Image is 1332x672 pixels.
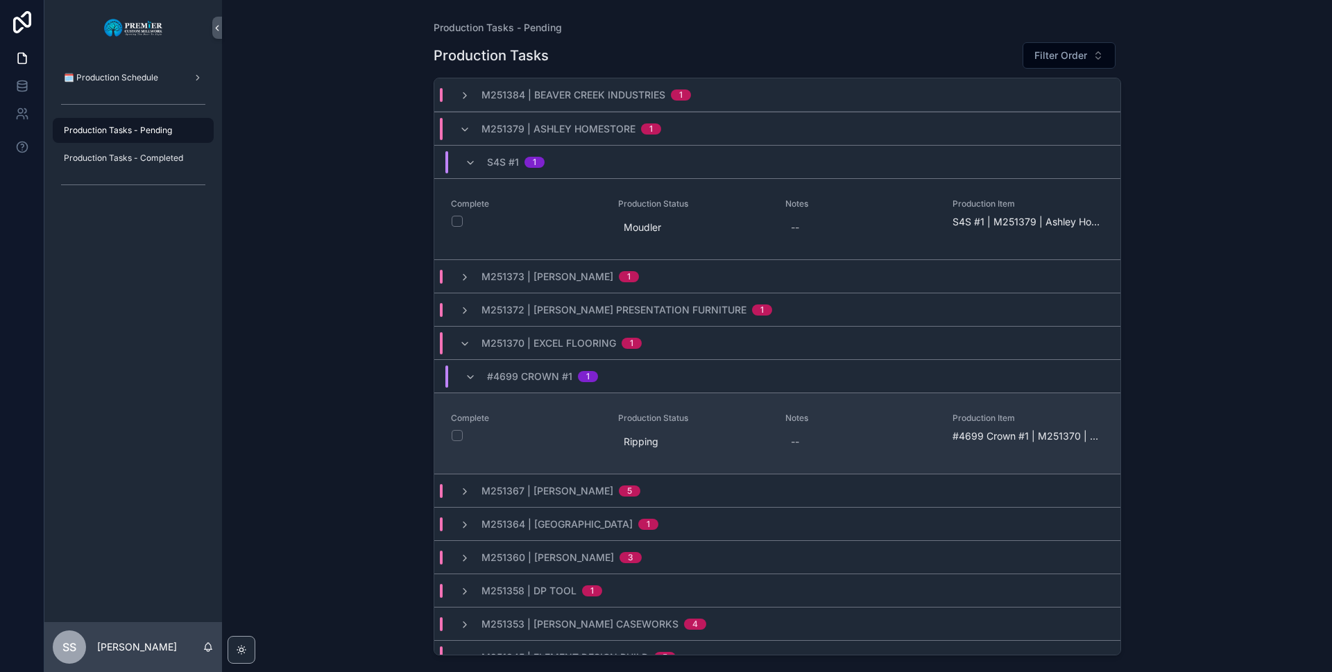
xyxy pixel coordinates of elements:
[618,413,769,424] span: Production Status
[64,153,183,164] span: Production Tasks - Completed
[953,198,1103,209] span: Production Item
[785,413,936,424] span: Notes
[791,435,799,449] div: --
[785,198,936,209] span: Notes
[53,65,214,90] a: 🗓️ Production Schedule
[953,429,1103,443] span: #4699 Crown #1 | M251370 | Excel Flooring
[451,198,601,209] span: Complete
[53,118,214,143] a: Production Tasks - Pending
[487,370,572,384] span: #4699 Crown #1
[533,157,536,168] div: 1
[760,304,764,316] div: 1
[627,271,631,282] div: 1
[618,198,769,209] span: Production Status
[586,371,590,382] div: 1
[481,551,614,565] span: M251360 | [PERSON_NAME]
[481,336,616,350] span: M251370 | Excel Flooring
[630,338,633,349] div: 1
[64,72,158,83] span: 🗓️ Production Schedule
[1023,42,1116,69] button: Select Button
[624,221,763,234] span: Moudler
[451,413,601,424] span: Complete
[663,652,667,663] div: 5
[481,617,678,631] span: M251353 | [PERSON_NAME] Caseworks
[1034,49,1087,62] span: Filter Order
[953,215,1103,229] span: S4S #1 | M251379 | Ashley Homestore
[487,155,519,169] span: S4S #1
[590,585,594,596] div: 1
[434,393,1120,474] a: CompleteProduction StatusRippingNotes--Production Item#4699 Crown #1 | M251370 | Excel Flooring
[481,88,665,102] span: M251384 | Beaver Creek Industries
[953,413,1103,424] span: Production Item
[624,435,763,449] span: Ripping
[64,125,172,136] span: Production Tasks - Pending
[481,651,649,664] span: M251345 | Element Design Build
[628,552,633,563] div: 3
[679,89,683,101] div: 1
[481,270,613,284] span: M251373 | [PERSON_NAME]
[434,178,1120,259] a: CompleteProduction StatusMoudlerNotes--Production ItemS4S #1 | M251379 | Ashley Homestore
[44,55,222,214] div: scrollable content
[692,619,698,630] div: 4
[103,17,164,39] img: App logo
[649,123,653,135] div: 1
[434,46,549,65] h1: Production Tasks
[97,640,177,654] p: [PERSON_NAME]
[481,517,633,531] span: M251364 | [GEOGRAPHIC_DATA]
[481,484,613,498] span: M251367 | [PERSON_NAME]
[481,122,635,136] span: M251379 | Ashley Homestore
[62,639,76,655] span: SS
[481,303,746,317] span: M251372 | [PERSON_NAME] Presentation Furniture
[481,584,577,598] span: M251358 | DP Tool
[627,485,632,497] div: 5
[434,21,562,35] a: Production Tasks - Pending
[791,221,799,234] div: --
[647,519,650,530] div: 1
[53,146,214,171] a: Production Tasks - Completed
